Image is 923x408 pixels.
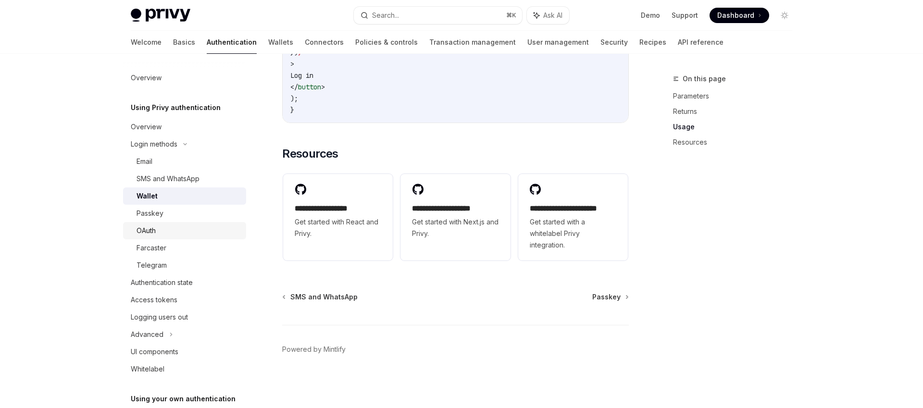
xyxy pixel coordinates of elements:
[137,260,167,271] div: Telegram
[131,294,177,306] div: Access tokens
[131,138,177,150] div: Login methods
[527,7,569,24] button: Ask AI
[131,393,236,405] h5: Using your own authentication
[683,73,726,85] span: On this page
[673,119,800,135] a: Usage
[131,72,162,84] div: Overview
[137,208,163,219] div: Passkey
[290,60,294,68] span: >
[137,156,152,167] div: Email
[412,216,499,239] span: Get started with Next.js and Privy.
[282,345,346,354] a: Powered by Mintlify
[137,242,166,254] div: Farcaster
[123,239,246,257] a: Farcaster
[131,31,162,54] a: Welcome
[131,329,163,340] div: Advanced
[290,83,298,91] span: </
[131,363,164,375] div: Whitelabel
[290,94,298,103] span: );
[123,118,246,136] a: Overview
[131,346,178,358] div: UI components
[123,187,246,205] a: Wallet
[137,225,156,236] div: OAuth
[530,216,616,251] span: Get started with a whitelabel Privy integration.
[131,102,221,113] h5: Using Privy authentication
[123,153,246,170] a: Email
[123,274,246,291] a: Authentication state
[283,292,358,302] a: SMS and WhatsApp
[777,8,792,23] button: Toggle dark mode
[717,11,754,20] span: Dashboard
[123,205,246,222] a: Passkey
[131,311,188,323] div: Logging users out
[137,190,158,202] div: Wallet
[673,88,800,104] a: Parameters
[321,83,325,91] span: >
[298,83,321,91] span: button
[282,146,338,161] span: Resources
[543,11,562,20] span: Ask AI
[131,9,190,22] img: light logo
[268,31,293,54] a: Wallets
[672,11,698,20] a: Support
[290,292,358,302] span: SMS and WhatsApp
[305,31,344,54] a: Connectors
[678,31,723,54] a: API reference
[527,31,589,54] a: User management
[131,277,193,288] div: Authentication state
[290,71,313,80] span: Log in
[123,309,246,326] a: Logging users out
[123,360,246,378] a: Whitelabel
[592,292,628,302] a: Passkey
[506,12,516,19] span: ⌘ K
[641,11,660,20] a: Demo
[600,31,628,54] a: Security
[710,8,769,23] a: Dashboard
[123,170,246,187] a: SMS and WhatsApp
[355,31,418,54] a: Policies & controls
[207,31,257,54] a: Authentication
[592,292,621,302] span: Passkey
[123,291,246,309] a: Access tokens
[123,69,246,87] a: Overview
[137,173,200,185] div: SMS and WhatsApp
[131,121,162,133] div: Overview
[673,104,800,119] a: Returns
[123,222,246,239] a: OAuth
[429,31,516,54] a: Transaction management
[639,31,666,54] a: Recipes
[354,7,522,24] button: Search...⌘K
[290,106,294,114] span: }
[295,216,381,239] span: Get started with React and Privy.
[123,343,246,360] a: UI components
[123,257,246,274] a: Telegram
[673,135,800,150] a: Resources
[173,31,195,54] a: Basics
[372,10,399,21] div: Search...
